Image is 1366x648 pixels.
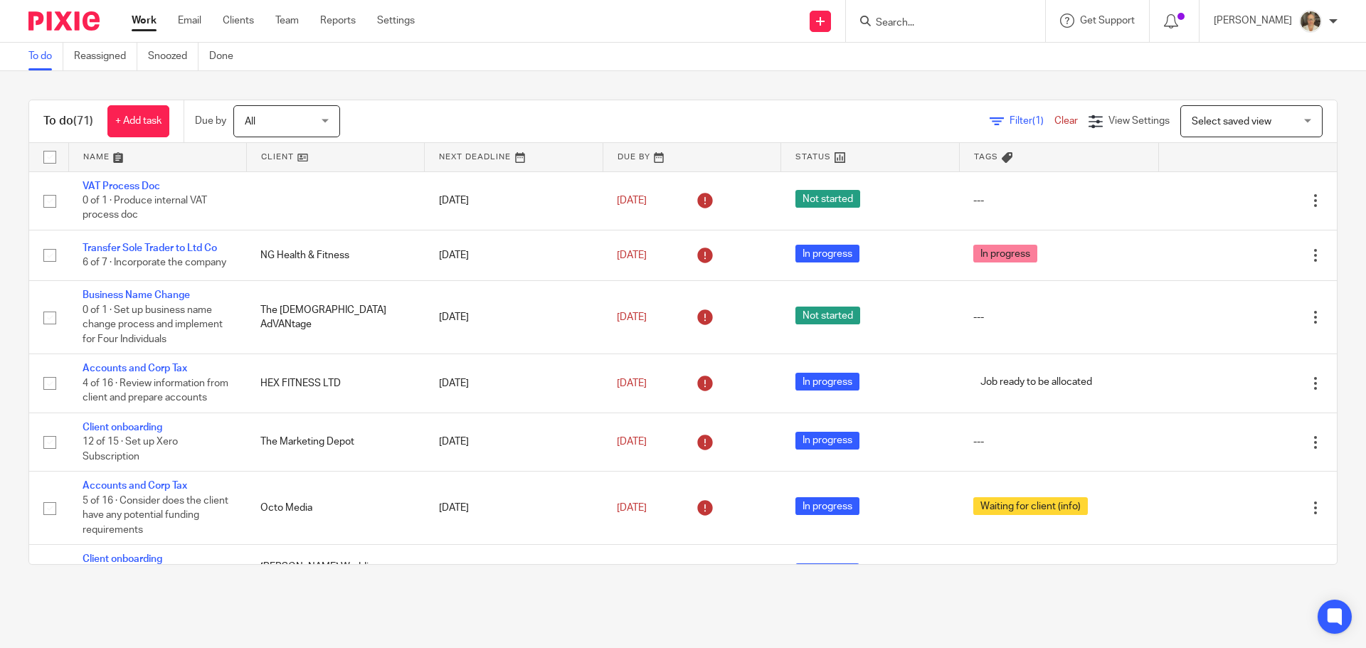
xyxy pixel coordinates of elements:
[28,11,100,31] img: Pixie
[425,171,603,230] td: [DATE]
[83,423,162,432] a: Client onboarding
[795,190,860,208] span: Not started
[178,14,201,28] a: Email
[132,14,157,28] a: Work
[973,373,1099,391] span: Job ready to be allocated
[83,305,223,344] span: 0 of 1 · Set up business name change process and implement for Four Individuals
[795,307,860,324] span: Not started
[795,432,859,450] span: In progress
[973,497,1088,515] span: Waiting for client (info)
[320,14,356,28] a: Reports
[74,43,137,70] a: Reassigned
[246,354,424,413] td: HEX FITNESS LTD
[275,14,299,28] a: Team
[107,105,169,137] a: + Add task
[195,114,226,128] p: Due by
[83,196,207,221] span: 0 of 1 · Produce internal VAT process doc
[425,472,603,545] td: [DATE]
[795,497,859,515] span: In progress
[1192,117,1271,127] span: Select saved view
[246,472,424,545] td: Octo Media
[209,43,244,70] a: Done
[73,115,93,127] span: (71)
[377,14,415,28] a: Settings
[1080,16,1135,26] span: Get Support
[245,117,255,127] span: All
[795,245,859,262] span: In progress
[1032,116,1044,126] span: (1)
[83,243,217,253] a: Transfer Sole Trader to Ltd Co
[246,545,424,603] td: [PERSON_NAME] Weddings Limited
[83,496,228,535] span: 5 of 16 · Consider does the client have any potential funding requirements
[617,250,647,260] span: [DATE]
[246,281,424,354] td: The [DEMOGRAPHIC_DATA] AdVANtage
[43,114,93,129] h1: To do
[973,435,1144,449] div: ---
[425,413,603,471] td: [DATE]
[246,413,424,471] td: The Marketing Depot
[83,437,178,462] span: 12 of 15 · Set up Xero Subscription
[83,378,228,403] span: 4 of 16 · Review information from client and prepare accounts
[617,312,647,322] span: [DATE]
[973,310,1144,324] div: ---
[617,437,647,447] span: [DATE]
[617,378,647,388] span: [DATE]
[83,363,187,373] a: Accounts and Corp Tax
[1010,116,1054,126] span: Filter
[874,17,1002,30] input: Search
[83,290,190,300] a: Business Name Change
[148,43,198,70] a: Snoozed
[83,181,160,191] a: VAT Process Doc
[795,563,859,581] span: In progress
[425,354,603,413] td: [DATE]
[28,43,63,70] a: To do
[1214,14,1292,28] p: [PERSON_NAME]
[246,230,424,280] td: NG Health & Fitness
[1299,10,1322,33] img: Pete%20with%20glasses.jpg
[223,14,254,28] a: Clients
[617,503,647,513] span: [DATE]
[425,545,603,603] td: [DATE]
[974,153,998,161] span: Tags
[83,257,226,267] span: 6 of 7 · Incorporate the company
[795,373,859,391] span: In progress
[617,196,647,206] span: [DATE]
[973,193,1144,208] div: ---
[1054,116,1078,126] a: Clear
[425,230,603,280] td: [DATE]
[973,245,1037,262] span: In progress
[83,481,187,491] a: Accounts and Corp Tax
[425,281,603,354] td: [DATE]
[83,554,162,564] a: Client onboarding
[1108,116,1170,126] span: View Settings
